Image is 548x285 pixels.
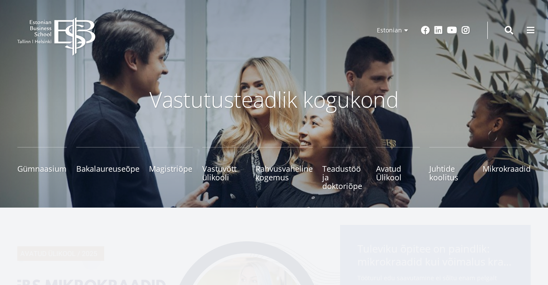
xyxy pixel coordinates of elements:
[429,164,473,182] span: Juhtide koolitus
[376,164,420,182] span: Avatud Ülikool
[447,26,457,35] a: Youtube
[429,147,473,190] a: Juhtide koolitus
[322,164,366,190] span: Teadustöö ja doktoriõpe
[149,147,193,190] a: Magistriõpe
[76,164,139,173] span: Bakalaureuseõpe
[76,147,139,190] a: Bakalaureuseõpe
[483,147,531,190] a: Mikrokraadid
[483,164,531,173] span: Mikrokraadid
[357,255,513,268] span: mikrokraadid kui võimalus kraadini jõudmiseks
[376,147,420,190] a: Avatud Ülikool
[357,242,513,271] span: Tuleviku õpitee on paindlik:
[421,26,430,35] a: Facebook
[17,147,67,190] a: Gümnaasium
[256,147,313,190] a: Rahvusvaheline kogemus
[434,26,443,35] a: Linkedin
[461,26,470,35] a: Instagram
[45,86,504,112] p: Vastutusteadlik kogukond
[202,164,246,182] span: Vastuvõtt ülikooli
[322,147,366,190] a: Teadustöö ja doktoriõpe
[202,147,246,190] a: Vastuvõtt ülikooli
[17,164,67,173] span: Gümnaasium
[256,164,313,182] span: Rahvusvaheline kogemus
[149,164,193,173] span: Magistriõpe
